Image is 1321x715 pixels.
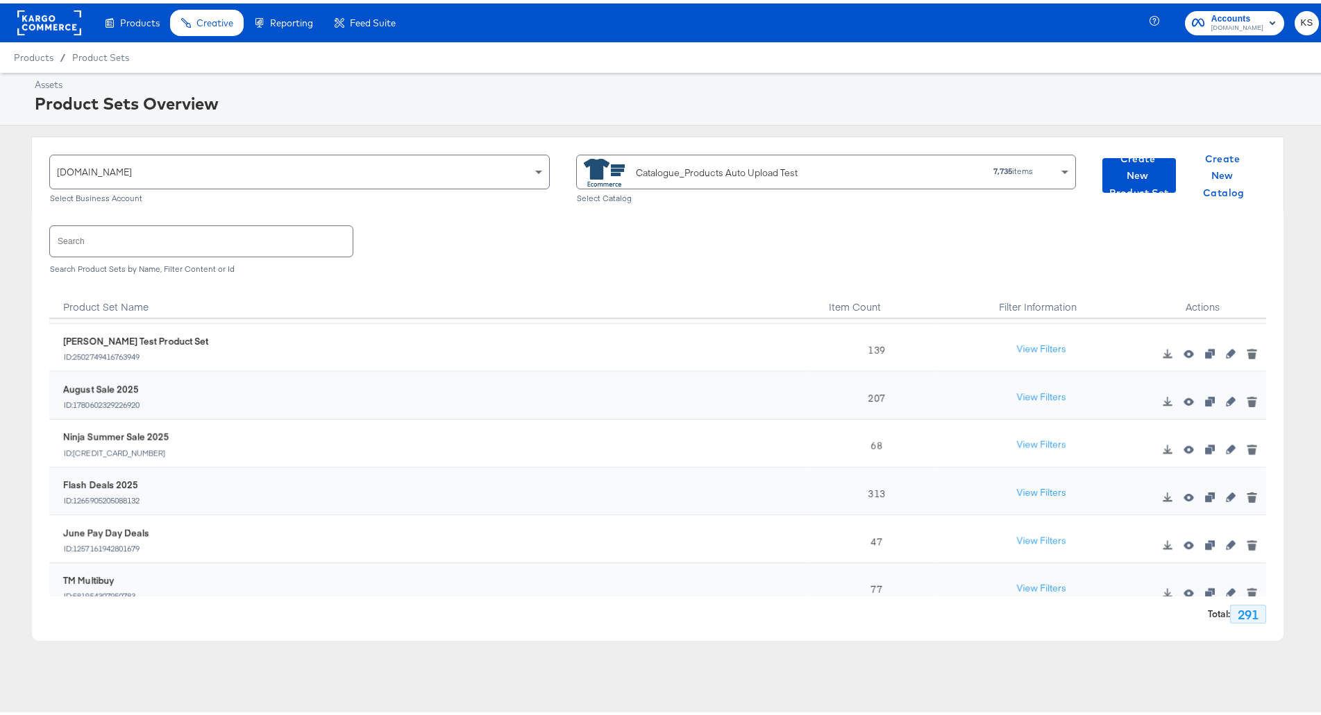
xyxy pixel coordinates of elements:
div: 291 [1230,601,1266,621]
div: ID: 1265905205088132 [63,492,140,501]
button: View Filters [1007,525,1076,550]
span: Products [14,49,53,60]
button: KS [1295,8,1319,32]
span: KS [1300,12,1313,28]
a: Product Sets [72,49,129,60]
div: Select Catalog [576,190,1077,200]
strong: Total : [1208,604,1230,617]
div: [PERSON_NAME] Test Product Set [63,331,208,345]
div: Ninja Summer Sale 2025 [63,427,169,440]
button: View Filters [1007,381,1076,406]
div: Filter Information [936,281,1139,316]
button: View Filters [1007,477,1076,502]
button: Create New Product Set [1102,155,1176,189]
div: ID: 581954307950783 [63,587,136,597]
button: Accounts[DOMAIN_NAME] [1185,8,1284,32]
span: Feed Suite [350,14,396,25]
div: ID: 1780602329226920 [63,396,140,406]
div: 313 [810,464,937,512]
div: Toggle SortBy [810,281,937,316]
div: 77 [810,560,937,608]
div: Catalogue_Products Auto Upload Test [636,162,798,177]
div: Flash Deals 2025 [63,475,140,488]
div: Actions [1139,281,1266,316]
span: Products [120,14,160,25]
button: View Filters [1007,573,1076,598]
div: August Sale 2025 [63,379,140,393]
button: View Filters [1007,334,1076,359]
div: ID: 2502749416763949 [63,348,208,358]
div: 47 [810,512,937,560]
input: Search product sets [50,223,353,252]
div: items [900,163,1034,173]
div: ID: 1257161942801679 [63,540,149,549]
div: 207 [810,368,937,416]
span: Creative [196,14,233,25]
div: Toggle SortBy [49,281,810,316]
button: Create New Catalog [1187,155,1261,189]
span: Accounts [1211,8,1263,23]
strong: 7,735 [993,162,1012,173]
div: June Pay Day Deals [63,523,149,536]
span: [DOMAIN_NAME] [1211,19,1263,31]
div: Product Set Name [49,281,810,316]
div: 139 [810,320,937,368]
span: [DOMAIN_NAME] [57,162,132,175]
div: ID: [CREDIT_CARD_NUMBER] [63,444,169,454]
span: Create New Catalog [1193,147,1255,198]
div: Item Count [810,281,937,316]
span: / [53,49,72,60]
div: TM Multibuy [63,571,136,584]
div: Search Product Sets by Name, Filter Content or Id [49,261,1266,270]
div: Select Business Account [49,190,550,200]
span: Reporting [270,14,313,25]
div: 68 [810,416,937,464]
div: Assets [35,75,1315,88]
span: Create New Product Set [1108,147,1170,198]
button: View Filters [1007,429,1076,454]
div: Product Sets Overview [35,88,1315,112]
